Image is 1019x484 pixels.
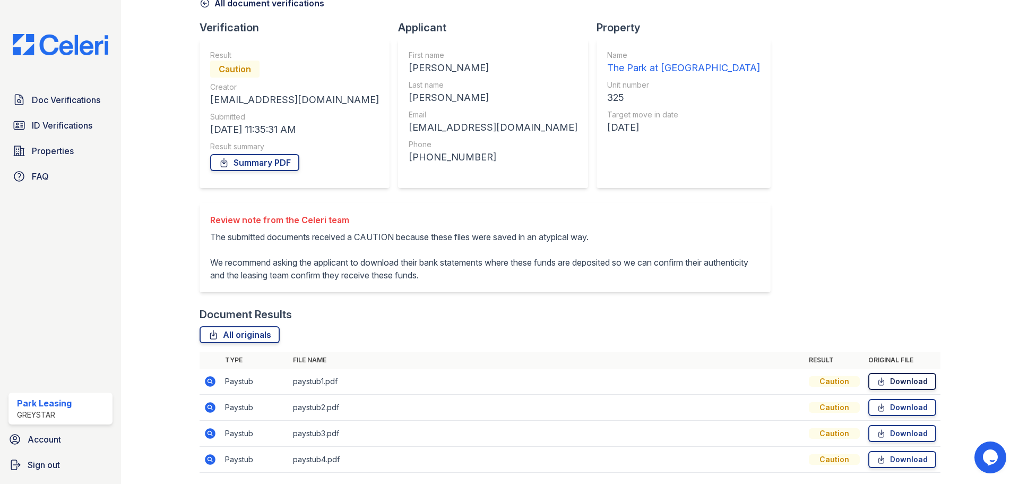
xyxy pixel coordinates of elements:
[8,140,113,162] a: Properties
[868,399,936,416] a: Download
[4,429,117,450] a: Account
[864,352,940,369] th: Original file
[200,20,398,35] div: Verification
[210,231,760,282] p: The submitted documents received a CAUTION because these files were saved in an atypical way. We ...
[809,376,860,387] div: Caution
[409,50,577,61] div: First name
[221,352,289,369] th: Type
[607,109,760,120] div: Target move in date
[607,120,760,135] div: [DATE]
[597,20,779,35] div: Property
[210,122,379,137] div: [DATE] 11:35:31 AM
[607,50,760,61] div: Name
[409,139,577,150] div: Phone
[409,150,577,165] div: [PHONE_NUMBER]
[210,112,379,122] div: Submitted
[28,458,60,471] span: Sign out
[409,109,577,120] div: Email
[28,433,61,446] span: Account
[210,50,379,61] div: Result
[289,352,805,369] th: File name
[210,82,379,92] div: Creator
[289,421,805,447] td: paystub3.pdf
[398,20,597,35] div: Applicant
[17,397,72,410] div: Park Leasing
[607,80,760,90] div: Unit number
[809,454,860,465] div: Caution
[607,61,760,75] div: The Park at [GEOGRAPHIC_DATA]
[607,90,760,105] div: 325
[868,373,936,390] a: Download
[200,307,292,322] div: Document Results
[607,50,760,75] a: Name The Park at [GEOGRAPHIC_DATA]
[805,352,864,369] th: Result
[210,154,299,171] a: Summary PDF
[409,90,577,105] div: [PERSON_NAME]
[4,34,117,55] img: CE_Logo_Blue-a8612792a0a2168367f1c8372b55b34899dd931a85d93a1a3d3e32e68fde9ad4.png
[221,369,289,395] td: Paystub
[221,421,289,447] td: Paystub
[200,326,280,343] a: All originals
[210,61,260,78] div: Caution
[32,170,49,183] span: FAQ
[809,428,860,439] div: Caution
[409,61,577,75] div: [PERSON_NAME]
[289,447,805,473] td: paystub4.pdf
[210,214,760,226] div: Review note from the Celeri team
[210,141,379,152] div: Result summary
[4,454,117,475] a: Sign out
[8,115,113,136] a: ID Verifications
[289,395,805,421] td: paystub2.pdf
[809,402,860,413] div: Caution
[8,89,113,111] a: Doc Verifications
[210,92,379,107] div: [EMAIL_ADDRESS][DOMAIN_NAME]
[409,120,577,135] div: [EMAIL_ADDRESS][DOMAIN_NAME]
[221,447,289,473] td: Paystub
[17,410,72,420] div: Greystar
[289,369,805,395] td: paystub1.pdf
[32,119,92,132] span: ID Verifications
[974,441,1008,473] iframe: chat widget
[32,145,74,157] span: Properties
[221,395,289,421] td: Paystub
[868,425,936,442] a: Download
[868,451,936,468] a: Download
[32,94,100,106] span: Doc Verifications
[409,80,577,90] div: Last name
[8,166,113,187] a: FAQ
